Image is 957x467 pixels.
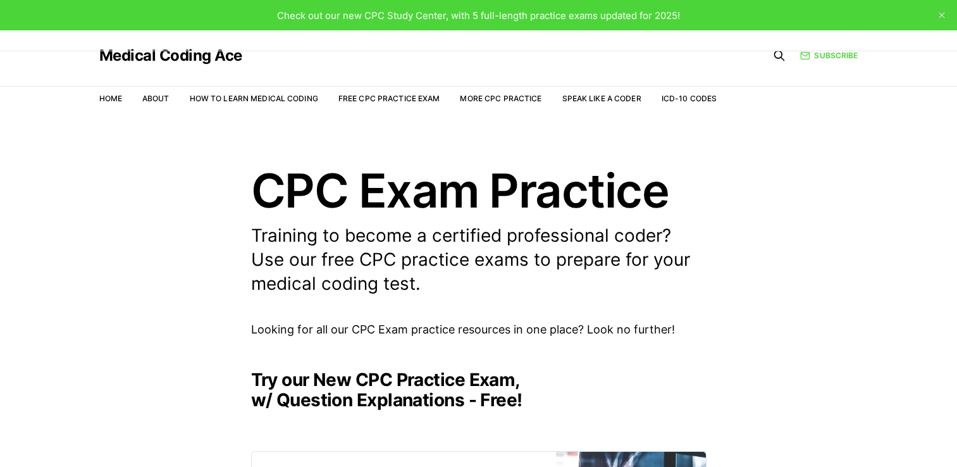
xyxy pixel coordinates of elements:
[251,167,707,214] h1: CPC Exam Practice
[251,321,707,339] p: Looking for all our CPC Exam practice resources in one place? Look no further!
[277,9,680,22] span: Check out our new CPC Study Center, with 5 full-length practice exams updated for 2025!
[460,94,541,103] a: More CPC Practice
[562,94,641,103] a: Speak Like a Coder
[800,49,858,61] a: Subscribe
[251,224,707,296] p: Training to become a certified professional coder? Use our free CPC practice exams to prepare for...
[932,5,952,25] button: close
[251,370,707,410] h2: Try our New CPC Practice Exam, w/ Question Explanations - Free!
[99,48,242,63] a: Medical Coding Ace
[142,94,170,103] a: About
[338,94,440,103] a: Free CPC Practice Exam
[99,94,122,103] a: Home
[662,94,717,103] a: ICD-10 Codes
[190,94,318,103] a: How to Learn Medical Coding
